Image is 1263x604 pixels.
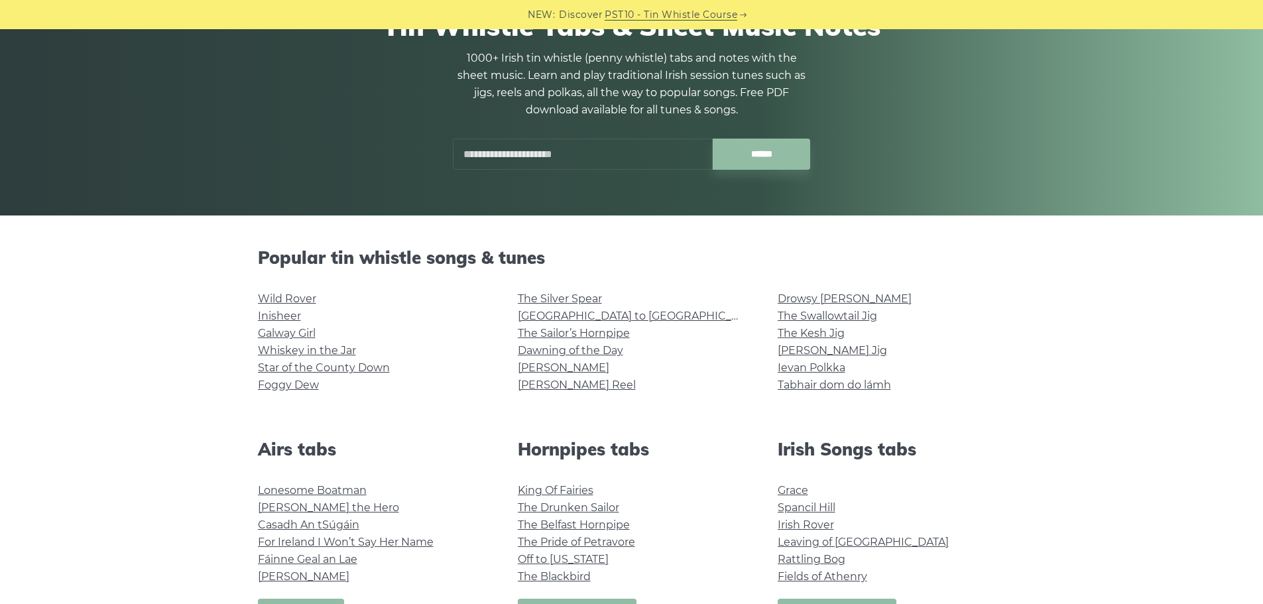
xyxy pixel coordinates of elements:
h2: Irish Songs tabs [778,439,1006,459]
a: Fáinne Geal an Lae [258,553,357,566]
a: Galway Girl [258,327,316,339]
a: [PERSON_NAME] Jig [778,344,887,357]
a: Casadh An tSúgáin [258,518,359,531]
a: Rattling Bog [778,553,845,566]
h2: Hornpipes tabs [518,439,746,459]
a: The Belfast Hornpipe [518,518,630,531]
a: The Blackbird [518,570,591,583]
a: Lonesome Boatman [258,484,367,497]
a: The Silver Spear [518,292,602,305]
a: Irish Rover [778,518,834,531]
a: Foggy Dew [258,379,319,391]
a: Whiskey in the Jar [258,344,356,357]
a: Off to [US_STATE] [518,553,609,566]
a: Wild Rover [258,292,316,305]
a: Grace [778,484,808,497]
a: [PERSON_NAME] Reel [518,379,636,391]
a: PST10 - Tin Whistle Course [605,7,737,23]
a: [GEOGRAPHIC_DATA] to [GEOGRAPHIC_DATA] [518,310,762,322]
h2: Popular tin whistle songs & tunes [258,247,1006,268]
span: Discover [559,7,603,23]
a: Dawning of the Day [518,344,623,357]
a: Spancil Hill [778,501,835,514]
a: Drowsy [PERSON_NAME] [778,292,912,305]
a: The Swallowtail Jig [778,310,877,322]
a: Leaving of [GEOGRAPHIC_DATA] [778,536,949,548]
a: Star of the County Down [258,361,390,374]
h2: Airs tabs [258,439,486,459]
a: [PERSON_NAME] [518,361,609,374]
a: Fields of Athenry [778,570,867,583]
h1: Tin Whistle Tabs & Sheet Music Notes [258,10,1006,42]
p: 1000+ Irish tin whistle (penny whistle) tabs and notes with the sheet music. Learn and play tradi... [453,50,811,119]
a: Ievan Polkka [778,361,845,374]
a: [PERSON_NAME] the Hero [258,501,399,514]
a: [PERSON_NAME] [258,570,349,583]
a: Inisheer [258,310,301,322]
a: King Of Fairies [518,484,593,497]
a: The Pride of Petravore [518,536,635,548]
a: Tabhair dom do lámh [778,379,891,391]
a: The Sailor’s Hornpipe [518,327,630,339]
a: The Drunken Sailor [518,501,619,514]
a: The Kesh Jig [778,327,845,339]
a: For Ireland I Won’t Say Her Name [258,536,434,548]
span: NEW: [528,7,555,23]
